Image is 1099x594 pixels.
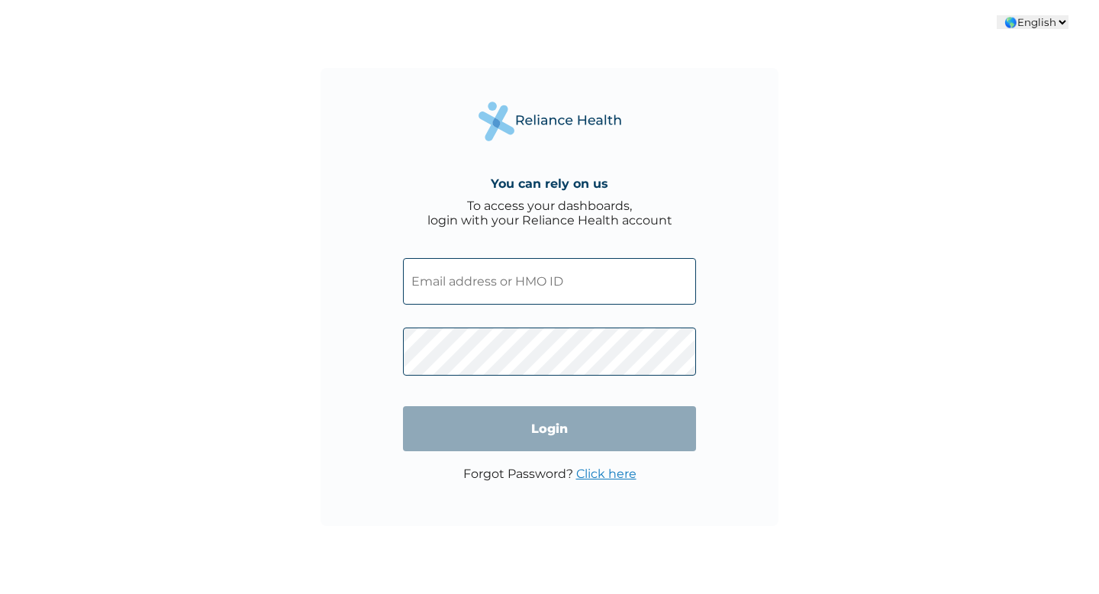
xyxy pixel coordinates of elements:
img: Reliance Health's Logo [473,98,626,146]
div: To access your dashboards, login with your Reliance Health account [427,199,672,228]
input: Email address or HMO ID [403,258,696,305]
p: Forgot Password? [463,466,637,481]
input: Login [403,406,696,451]
h4: You can rely on us [491,176,608,191]
a: Click here [576,466,637,481]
